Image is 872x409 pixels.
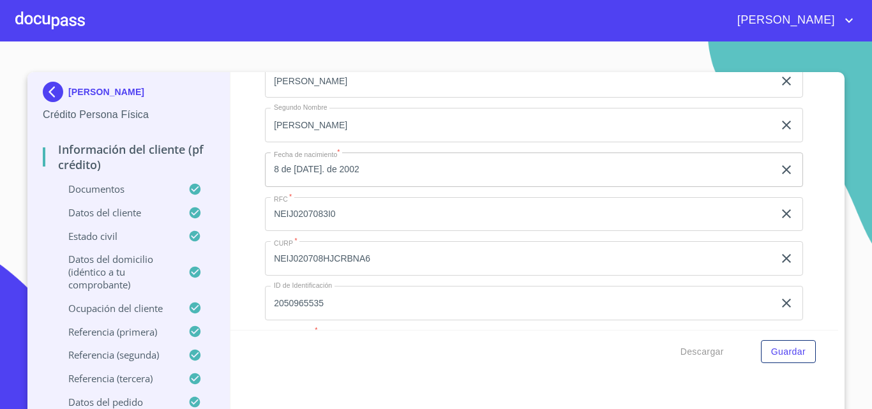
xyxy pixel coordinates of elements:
p: Datos del domicilio (idéntico a tu comprobante) [43,253,188,291]
span: Guardar [771,344,806,360]
p: Referencia (primera) [43,325,188,338]
div: [PERSON_NAME] [43,82,214,107]
p: Referencia (segunda) [43,348,188,361]
button: Guardar [761,340,816,364]
img: Docupass spot blue [43,82,68,102]
p: Datos del cliente [43,206,188,219]
p: [PERSON_NAME] [68,87,144,97]
span: Descargar [680,344,724,360]
p: Crédito Persona Física [43,107,214,123]
button: clear input [779,295,794,311]
p: Documentos [43,182,188,195]
p: Ocupación del Cliente [43,302,188,315]
button: account of current user [728,10,857,31]
p: Estado Civil [43,230,188,242]
button: clear input [779,251,794,266]
p: Datos del pedido [43,396,188,408]
p: Referencia (tercera) [43,372,188,385]
button: clear input [779,206,794,221]
p: Información del cliente (PF crédito) [43,142,214,172]
button: clear input [779,117,794,133]
span: [PERSON_NAME] [728,10,841,31]
button: clear input [779,73,794,89]
button: Descargar [675,340,729,364]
